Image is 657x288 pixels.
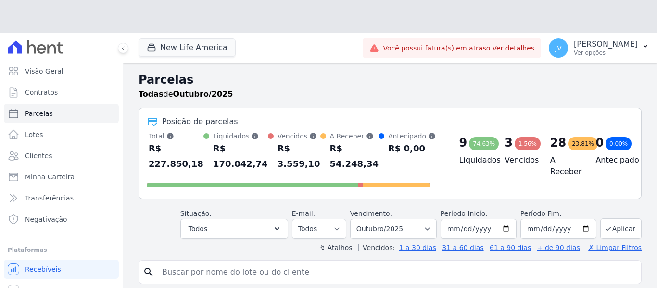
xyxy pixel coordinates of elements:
div: R$ 227.850,18 [149,141,203,172]
a: Recebíveis [4,260,119,279]
i: search [143,266,154,278]
div: R$ 54.248,34 [330,141,379,172]
a: Negativação [4,210,119,229]
button: Todos [180,219,288,239]
span: Você possui fatura(s) em atraso. [383,43,534,53]
a: Parcelas [4,104,119,123]
span: Parcelas [25,109,53,118]
h2: Parcelas [139,71,642,88]
button: Aplicar [600,218,642,239]
a: Visão Geral [4,62,119,81]
div: Antecipado [388,131,436,141]
h4: Liquidados [459,154,490,166]
button: New Life America [139,38,236,57]
div: Liquidados [213,131,268,141]
label: Período Inicío: [441,210,488,217]
p: Ver opções [574,49,638,57]
span: Recebíveis [25,264,61,274]
span: Clientes [25,151,52,161]
a: 1 a 30 dias [399,244,436,251]
iframe: Intercom live chat [10,255,33,278]
div: R$ 0,00 [388,141,436,156]
span: Lotes [25,130,43,139]
div: Plataformas [8,244,115,256]
label: Situação: [180,210,212,217]
span: Transferências [25,193,74,203]
div: 23,81% [568,137,598,150]
span: JV [555,45,562,51]
span: Visão Geral [25,66,63,76]
div: 0 [595,135,604,150]
label: Vencimento: [350,210,392,217]
a: Clientes [4,146,119,165]
div: A Receber [330,131,379,141]
label: ↯ Atalhos [319,244,352,251]
a: Transferências [4,188,119,208]
div: Vencidos [278,131,320,141]
span: Minha Carteira [25,172,75,182]
div: 3 [505,135,513,150]
a: + de 90 dias [537,244,580,251]
div: 9 [459,135,467,150]
label: Período Fim: [520,209,596,219]
a: 61 a 90 dias [490,244,531,251]
div: 1,56% [515,137,541,150]
div: Total [149,131,203,141]
h4: A Receber [550,154,581,177]
p: [PERSON_NAME] [574,39,638,49]
span: Negativação [25,214,67,224]
a: Contratos [4,83,119,102]
div: Posição de parcelas [162,116,238,127]
div: R$ 3.559,10 [278,141,320,172]
div: R$ 170.042,74 [213,141,268,172]
a: Lotes [4,125,119,144]
strong: Outubro/2025 [173,89,233,99]
strong: Todas [139,89,164,99]
div: 0,00% [606,137,632,150]
div: 28 [550,135,566,150]
div: 74,63% [469,137,499,150]
button: JV [PERSON_NAME] Ver opções [541,35,657,62]
label: Vencidos: [358,244,395,251]
span: Todos [189,223,207,235]
a: Minha Carteira [4,167,119,187]
h4: Vencidos [505,154,535,166]
h4: Antecipado [595,154,626,166]
label: E-mail: [292,210,316,217]
a: ✗ Limpar Filtros [584,244,642,251]
span: Contratos [25,88,58,97]
a: Ver detalhes [493,44,535,52]
a: 31 a 60 dias [442,244,483,251]
p: de [139,88,233,100]
input: Buscar por nome do lote ou do cliente [156,263,637,282]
